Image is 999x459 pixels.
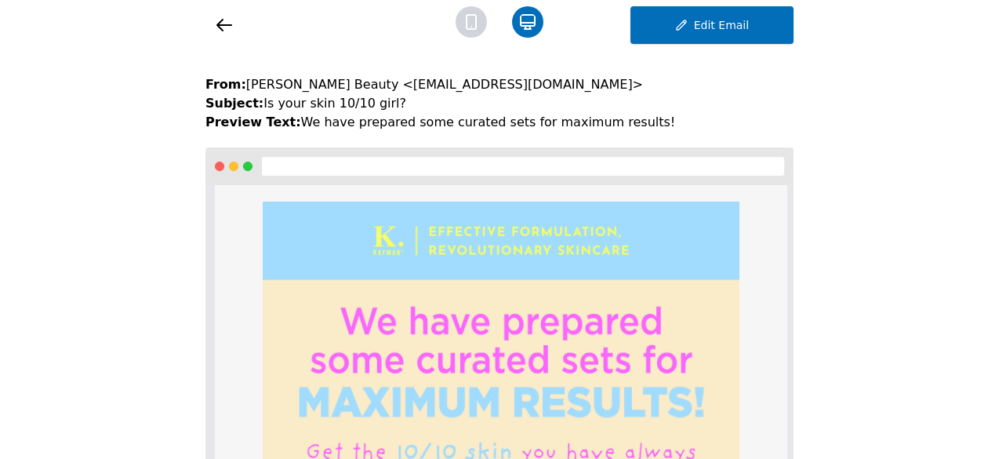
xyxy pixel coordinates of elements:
[205,96,263,111] strong: Subject:
[205,115,301,129] strong: Preview Text:
[205,77,246,92] strong: From:
[205,94,794,113] h4: Is your skin 10/10 girl?
[205,113,794,132] h5: We have prepared some curated sets for maximum results!
[205,75,794,94] h4: [PERSON_NAME] Beauty <[EMAIL_ADDRESS][DOMAIN_NAME]>
[630,6,794,44] button: Edit Email
[205,148,794,185] img: pc.jpg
